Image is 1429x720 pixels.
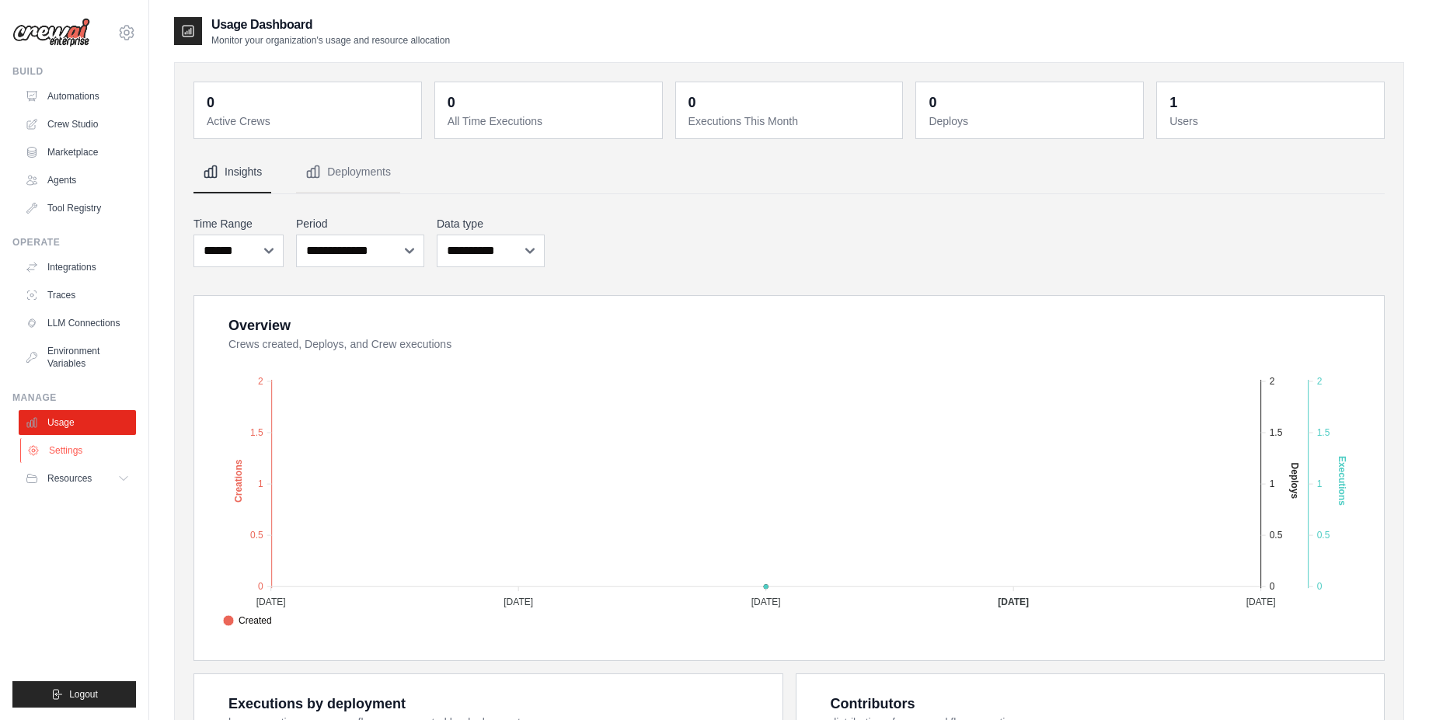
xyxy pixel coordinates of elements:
dt: Users [1169,113,1375,129]
tspan: [DATE] [751,597,781,607]
tspan: 0.5 [1317,530,1330,541]
span: Logout [69,688,98,701]
div: 1 [1169,92,1177,113]
a: Tool Registry [19,196,136,221]
div: 0 [448,92,455,113]
div: 0 [207,92,214,113]
a: Settings [20,438,138,463]
tspan: 2 [1317,376,1323,387]
tspan: 0 [1317,581,1323,592]
tspan: 1 [1270,478,1275,489]
label: Period [296,216,424,231]
div: Build [12,65,136,78]
span: Created [223,614,272,628]
text: Creations [233,459,244,503]
tspan: [DATE] [1246,597,1276,607]
tspan: 0 [1270,581,1275,592]
button: Resources [19,466,136,491]
text: Deploys [1289,463,1300,499]
button: Deployments [296,151,400,193]
a: Automations [19,84,136,109]
div: Operate [12,236,136,249]
a: Crew Studio [19,112,136,137]
a: Traces [19,283,136,308]
text: Executions [1337,456,1347,506]
tspan: 1.5 [250,427,263,438]
tspan: 1.5 [1270,427,1283,438]
span: Resources [47,472,92,485]
a: Integrations [19,255,136,280]
tspan: 0.5 [1270,530,1283,541]
dt: All Time Executions [448,113,653,129]
tspan: 0 [258,581,263,592]
tspan: 1 [1317,478,1323,489]
dt: Executions This Month [688,113,894,129]
tspan: [DATE] [998,597,1029,607]
a: Usage [19,410,136,435]
a: Environment Variables [19,339,136,376]
label: Time Range [193,216,284,231]
div: 0 [688,92,696,113]
div: Executions by deployment [228,693,406,715]
div: Contributors [831,693,915,715]
dt: Crews created, Deploys, and Crew executions [228,336,1365,352]
div: 0 [929,92,936,113]
a: Marketplace [19,140,136,165]
tspan: [DATE] [256,597,286,607]
a: LLM Connections [19,311,136,336]
p: Monitor your organization's usage and resource allocation [211,34,450,47]
div: Overview [228,315,291,336]
nav: Tabs [193,151,1385,193]
button: Insights [193,151,271,193]
tspan: [DATE] [504,597,533,607]
tspan: 1.5 [1317,427,1330,438]
tspan: 2 [1270,376,1275,387]
tspan: 2 [258,376,263,387]
div: Manage [12,391,136,404]
tspan: 0.5 [250,530,263,541]
button: Logout [12,681,136,708]
dt: Active Crews [207,113,412,129]
img: Logo [12,18,90,47]
h2: Usage Dashboard [211,16,450,34]
a: Agents [19,168,136,193]
tspan: 1 [258,478,263,489]
label: Data type [437,216,545,231]
dt: Deploys [929,113,1134,129]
